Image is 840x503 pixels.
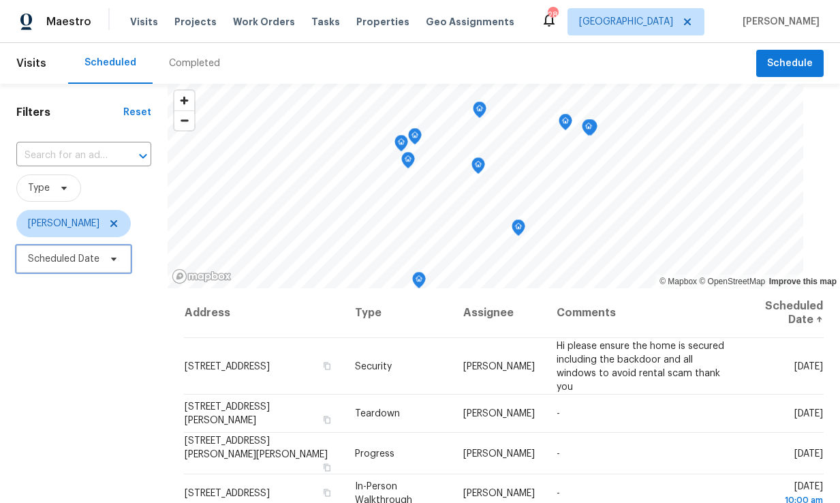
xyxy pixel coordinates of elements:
[767,55,813,72] span: Schedule
[794,448,823,458] span: [DATE]
[185,436,328,459] span: [STREET_ADDRESS][PERSON_NAME][PERSON_NAME]
[46,15,91,29] span: Maestro
[134,147,153,166] button: Open
[737,288,824,338] th: Scheduled Date ↑
[356,15,409,29] span: Properties
[172,269,232,284] a: Mapbox homepage
[311,17,340,27] span: Tasks
[737,15,820,29] span: [PERSON_NAME]
[557,409,560,418] span: -
[28,252,99,266] span: Scheduled Date
[756,50,824,78] button: Schedule
[174,15,217,29] span: Projects
[344,288,452,338] th: Type
[463,489,535,498] span: [PERSON_NAME]
[185,361,270,371] span: [STREET_ADDRESS]
[233,15,295,29] span: Work Orders
[130,15,158,29] span: Visits
[321,359,333,371] button: Copy Address
[355,448,394,458] span: Progress
[463,361,535,371] span: [PERSON_NAME]
[168,84,803,288] canvas: Map
[699,277,765,286] a: OpenStreetMap
[426,15,514,29] span: Geo Assignments
[463,409,535,418] span: [PERSON_NAME]
[557,341,724,391] span: Hi please ensure the home is secured including the backdoor and all windows to avoid rental scam ...
[16,145,113,166] input: Search for an address...
[355,409,400,418] span: Teardown
[463,448,535,458] span: [PERSON_NAME]
[321,461,333,473] button: Copy Address
[174,110,194,130] button: Zoom out
[169,57,220,70] div: Completed
[174,111,194,130] span: Zoom out
[321,414,333,426] button: Copy Address
[794,361,823,371] span: [DATE]
[373,288,387,309] div: Map marker
[659,277,697,286] a: Mapbox
[408,128,422,149] div: Map marker
[123,106,151,119] div: Reset
[401,152,415,173] div: Map marker
[546,288,738,338] th: Comments
[174,91,194,110] button: Zoom in
[28,181,50,195] span: Type
[185,402,270,425] span: [STREET_ADDRESS][PERSON_NAME]
[512,219,525,241] div: Map marker
[84,56,136,70] div: Scheduled
[548,8,557,22] div: 28
[473,102,486,123] div: Map marker
[557,448,560,458] span: -
[794,409,823,418] span: [DATE]
[582,119,595,140] div: Map marker
[16,106,123,119] h1: Filters
[321,487,333,499] button: Copy Address
[184,288,344,338] th: Address
[452,288,546,338] th: Assignee
[16,48,46,78] span: Visits
[559,114,572,135] div: Map marker
[355,361,392,371] span: Security
[557,489,560,498] span: -
[769,277,837,286] a: Improve this map
[579,15,673,29] span: [GEOGRAPHIC_DATA]
[28,217,99,230] span: [PERSON_NAME]
[185,489,270,498] span: [STREET_ADDRESS]
[471,157,485,179] div: Map marker
[412,272,426,293] div: Map marker
[394,135,408,156] div: Map marker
